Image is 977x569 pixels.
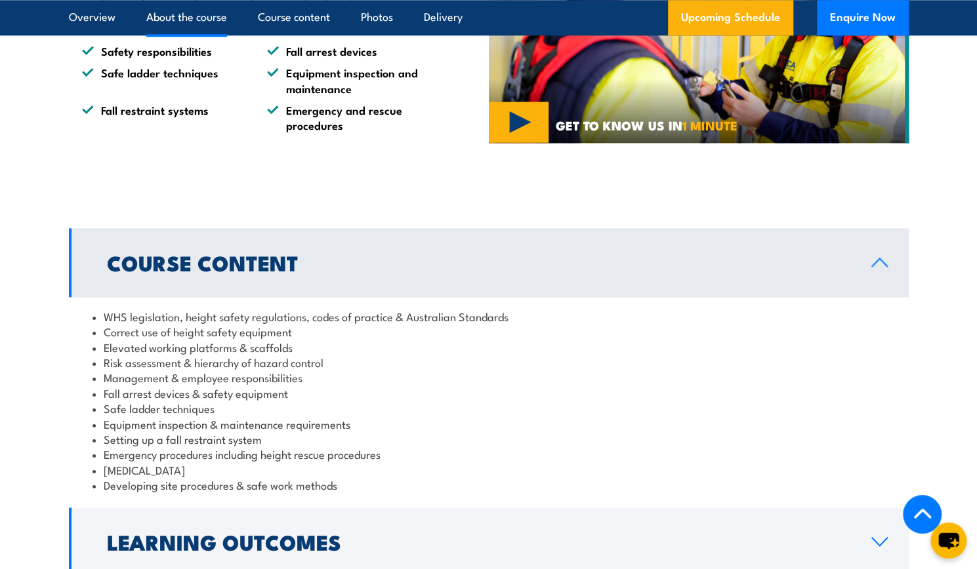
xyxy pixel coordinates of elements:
li: Equipment inspection & maintenance requirements [93,416,885,431]
strong: 1 MINUTE [682,115,738,134]
li: Fall restraint systems [82,102,243,133]
li: Elevated working platforms & scaffolds [93,340,885,355]
li: Safe ladder techniques [93,401,885,416]
li: Risk assessment & hierarchy of hazard control [93,355,885,370]
li: Setting up a fall restraint system [93,431,885,446]
li: Emergency procedures including height rescue procedures [93,446,885,461]
a: Course Content [69,228,909,297]
li: Emergency and rescue procedures [267,102,428,133]
h2: Learning Outcomes [107,532,850,551]
li: Safety responsibilities [82,43,243,58]
li: Correct use of height safety equipment [93,324,885,339]
li: [MEDICAL_DATA] [93,462,885,477]
li: Fall arrest devices [267,43,428,58]
li: Equipment inspection and maintenance [267,65,428,96]
h2: Course Content [107,253,850,271]
li: WHS legislation, height safety regulations, codes of practice & Australian Standards [93,309,885,324]
li: Management & employee responsibilities [93,370,885,385]
li: Safe ladder techniques [82,65,243,96]
button: chat-button [930,522,967,559]
li: Developing site procedures & safe work methods [93,477,885,492]
li: Fall arrest devices & safety equipment [93,385,885,401]
span: GET TO KNOW US IN [556,119,738,131]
